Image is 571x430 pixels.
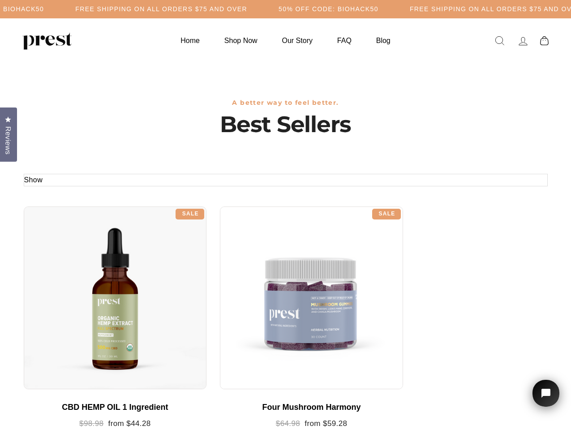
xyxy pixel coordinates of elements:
[169,32,401,49] ul: Primary
[79,419,103,428] span: $98.98
[271,32,324,49] a: Our Story
[22,32,72,50] img: PREST ORGANICS
[326,32,363,49] a: FAQ
[229,419,394,429] div: from $59.28
[24,99,548,107] h3: A better way to feel better.
[276,419,300,428] span: $64.98
[24,174,43,186] button: Show
[213,32,269,49] a: Shop Now
[279,5,378,13] h5: 50% OFF CODE: BIOHACK50
[229,403,394,413] div: Four Mushroom Harmony
[75,5,247,13] h5: Free Shipping on all orders $75 and over
[33,419,198,429] div: from $44.28
[2,126,14,155] span: Reviews
[33,403,198,413] div: CBD HEMP OIL 1 Ingredient
[169,32,211,49] a: Home
[521,367,571,430] iframe: Tidio Chat
[176,209,204,219] div: Sale
[24,111,548,138] h1: Best Sellers
[372,209,401,219] div: Sale
[365,32,402,49] a: Blog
